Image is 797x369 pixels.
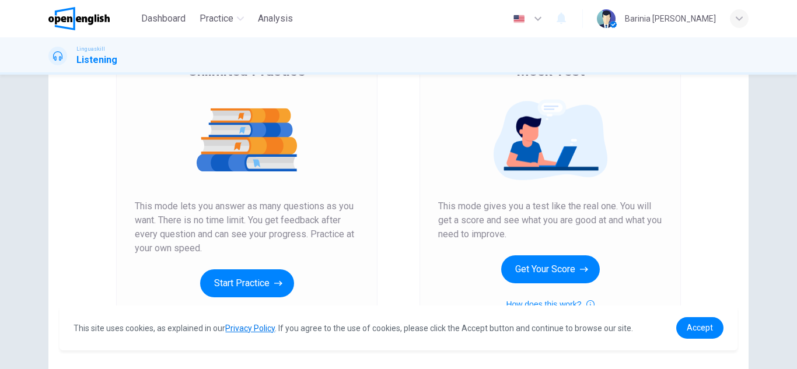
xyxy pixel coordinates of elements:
img: Profile picture [597,9,616,28]
span: Analysis [258,12,293,26]
span: Dashboard [141,12,186,26]
button: Start Practice [200,269,294,297]
a: Privacy Policy [225,324,275,333]
span: This mode lets you answer as many questions as you want. There is no time limit. You get feedback... [135,199,359,255]
a: OpenEnglish logo [48,7,137,30]
span: Linguaskill [76,45,105,53]
button: How does this work? [506,297,594,311]
div: Barinia [PERSON_NAME] [625,12,716,26]
button: Analysis [253,8,298,29]
img: en [512,15,526,23]
button: Practice [195,8,249,29]
img: OpenEnglish logo [48,7,110,30]
h1: Listening [76,53,117,67]
span: Practice [200,12,233,26]
div: cookieconsent [60,305,737,350]
button: Dashboard [137,8,190,29]
span: This mode gives you a test like the real one. You will get a score and see what you are good at a... [438,199,662,241]
span: Accept [687,323,713,332]
button: Get Your Score [501,255,600,283]
span: This site uses cookies, as explained in our . If you agree to the use of cookies, please click th... [74,324,633,333]
a: dismiss cookie message [676,317,723,339]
